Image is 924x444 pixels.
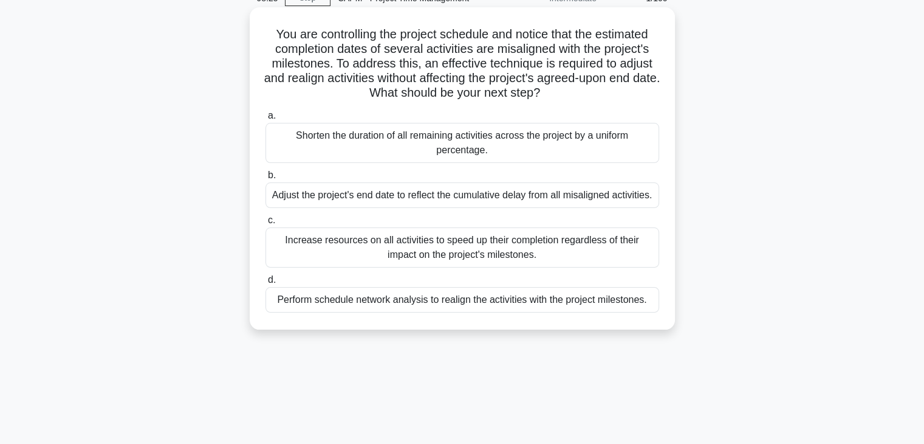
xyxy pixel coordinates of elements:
[268,274,276,285] span: d.
[268,215,275,225] span: c.
[265,227,659,268] div: Increase resources on all activities to speed up their completion regardless of their impact on t...
[265,123,659,163] div: Shorten the duration of all remaining activities across the project by a uniform percentage.
[265,182,659,208] div: Adjust the project's end date to reflect the cumulative delay from all misaligned activities.
[265,287,659,313] div: Perform schedule network analysis to realign the activities with the project milestones.
[264,27,660,101] h5: You are controlling the project schedule and notice that the estimated completion dates of severa...
[268,110,276,120] span: a.
[268,170,276,180] span: b.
